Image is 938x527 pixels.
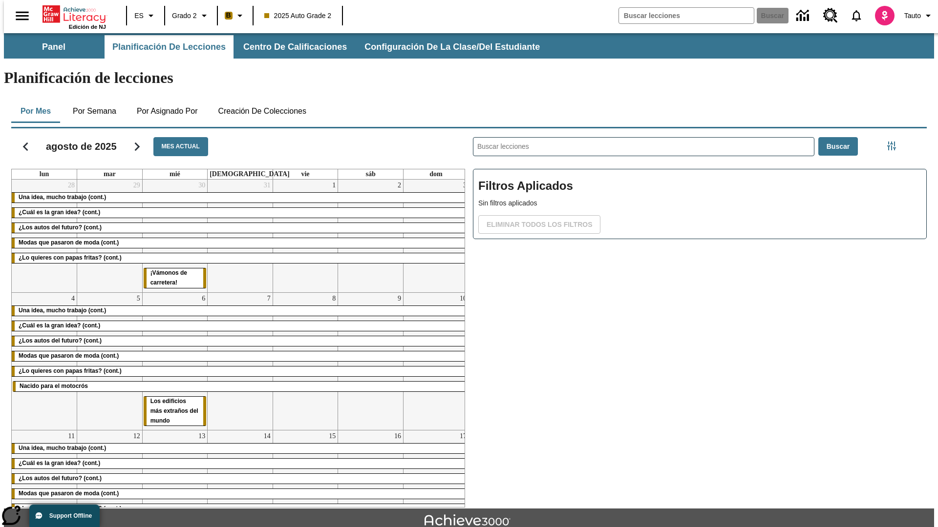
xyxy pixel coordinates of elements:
[49,512,92,519] span: Support Offline
[150,269,187,286] span: ¡Vámonos de carretera!
[392,430,403,442] a: 16 de agosto de 2025
[12,292,77,430] td: 4 de agosto de 2025
[19,337,102,344] span: ¿Los autos del futuro? (cont.)
[264,11,332,21] span: 2025 Auto Grade 2
[473,138,814,156] input: Buscar lecciones
[19,460,100,466] span: ¿Cuál es la gran idea? (cont.)
[4,35,549,59] div: Subbarra de navegación
[46,141,117,152] h2: agosto de 2025
[235,35,355,59] button: Centro de calificaciones
[11,100,60,123] button: Por mes
[38,169,51,179] a: lunes
[12,193,469,203] div: Una idea, mucho trabajo (cont.)
[221,7,250,24] button: Boost El color de la clase es anaranjado claro. Cambiar el color de la clase.
[131,180,142,191] a: 29 de julio de 2025
[168,7,214,24] button: Grado: Grado 2, Elige un grado
[844,3,869,28] a: Notificaciones
[338,180,404,292] td: 2 de agosto de 2025
[458,430,469,442] a: 17 de agosto de 2025
[19,475,102,482] span: ¿Los autos del futuro? (cont.)
[4,69,934,87] h1: Planificación de lecciones
[19,307,106,314] span: Una idea, mucho trabajo (cont.)
[790,2,817,29] a: Centro de información
[396,180,403,191] a: 2 de agosto de 2025
[172,11,197,21] span: Grado 2
[12,504,469,514] div: ¿Lo quieres con papas fritas? (cont.)
[200,293,207,304] a: 6 de agosto de 2025
[19,322,100,329] span: ¿Cuál es la gran idea? (cont.)
[273,292,338,430] td: 8 de agosto de 2025
[265,293,273,304] a: 7 de agosto de 2025
[142,292,208,430] td: 6 de agosto de 2025
[12,321,469,331] div: ¿Cuál es la gran idea? (cont.)
[262,430,273,442] a: 14 de agosto de 2025
[12,336,469,346] div: ¿Los autos del futuro? (cont.)
[478,174,921,198] h2: Filtros Aplicados
[208,169,292,179] a: jueves
[196,430,207,442] a: 13 de agosto de 2025
[12,474,469,484] div: ¿Los autos del futuro? (cont.)
[226,9,231,21] span: B
[5,35,103,59] button: Panel
[12,459,469,468] div: ¿Cuál es la gran idea? (cont.)
[403,180,469,292] td: 3 de agosto de 2025
[208,180,273,292] td: 31 de julio de 2025
[904,11,921,21] span: Tauto
[299,169,311,179] a: viernes
[19,445,106,451] span: Una idea, mucho trabajo (cont.)
[403,292,469,430] td: 10 de agosto de 2025
[69,24,106,30] span: Edición de NJ
[77,180,143,292] td: 29 de julio de 2025
[19,194,106,201] span: Una idea, mucho trabajo (cont.)
[900,7,938,24] button: Perfil/Configuración
[129,100,206,123] button: Por asignado por
[12,223,469,233] div: ¿Los autos del futuro? (cont.)
[12,253,469,263] div: ¿Lo quieres con papas fritas? (cont.)
[69,293,77,304] a: 4 de agosto de 2025
[66,430,77,442] a: 11 de agosto de 2025
[12,306,469,316] div: Una idea, mucho trabajo (cont.)
[65,100,124,123] button: Por semana
[12,180,77,292] td: 28 de julio de 2025
[8,1,37,30] button: Abrir el menú lateral
[12,208,469,218] div: ¿Cuál es la gran idea? (cont.)
[150,398,198,424] span: Los edificios más extraños del mundo
[210,100,314,123] button: Creación de colecciones
[619,8,754,23] input: Buscar campo
[327,430,338,442] a: 15 de agosto de 2025
[19,254,122,261] span: ¿Lo quieres con papas fritas? (cont.)
[19,490,119,497] span: Modas que pasaron de moda (cont.)
[208,292,273,430] td: 7 de agosto de 2025
[29,505,100,527] button: Support Offline
[144,397,207,426] div: Los edificios más extraños del mundo
[19,209,100,216] span: ¿Cuál es la gran idea? (cont.)
[12,444,469,453] div: Una idea, mucho trabajo (cont.)
[142,180,208,292] td: 30 de julio de 2025
[105,35,234,59] button: Planificación de lecciones
[20,383,88,389] span: Nacido para el motocrós
[135,293,142,304] a: 5 de agosto de 2025
[66,180,77,191] a: 28 de julio de 2025
[13,382,468,391] div: Nacido para el motocrós
[330,180,338,191] a: 1 de agosto de 2025
[396,293,403,304] a: 9 de agosto de 2025
[144,268,207,288] div: ¡Vámonos de carretera!
[196,180,207,191] a: 30 de julio de 2025
[13,134,38,159] button: Regresar
[77,292,143,430] td: 5 de agosto de 2025
[19,352,119,359] span: Modas que pasaron de moda (cont.)
[125,134,149,159] button: Seguir
[12,351,469,361] div: Modas que pasaron de moda (cont.)
[465,124,927,507] div: Buscar
[102,169,118,179] a: martes
[131,430,142,442] a: 12 de agosto de 2025
[338,292,404,430] td: 9 de agosto de 2025
[12,366,469,376] div: ¿Lo quieres con papas fritas? (cont.)
[818,137,858,156] button: Buscar
[461,180,469,191] a: 3 de agosto de 2025
[134,11,144,21] span: ES
[473,169,927,239] div: Filtros Aplicados
[875,6,895,25] img: avatar image
[478,198,921,208] p: Sin filtros aplicados
[153,137,208,156] button: Mes actual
